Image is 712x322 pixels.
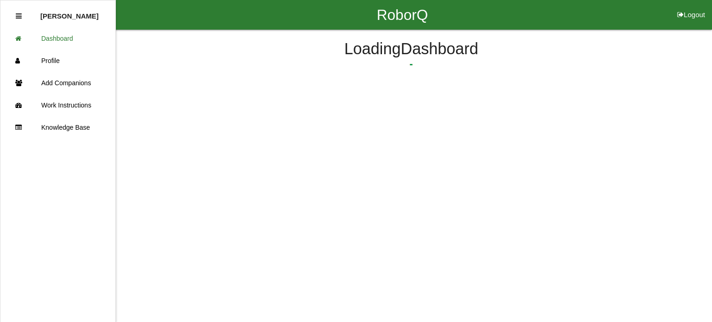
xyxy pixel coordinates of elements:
div: Close [16,5,22,27]
a: Profile [0,50,115,72]
a: Knowledge Base [0,116,115,139]
p: Adam Antonich [40,5,99,20]
h4: Loading Dashboard [139,40,684,58]
a: Dashboard [0,27,115,50]
a: Work Instructions [0,94,115,116]
a: Add Companions [0,72,115,94]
